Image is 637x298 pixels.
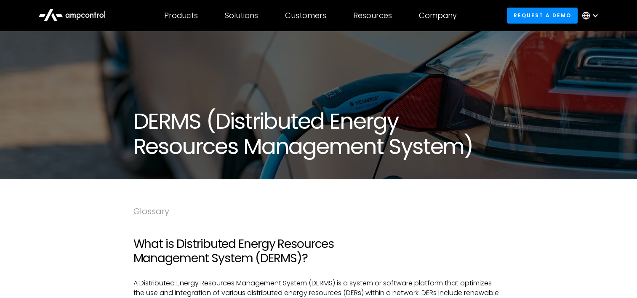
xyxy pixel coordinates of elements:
[164,11,198,20] div: Products
[353,11,392,20] div: Resources
[225,11,258,20] div: Solutions
[133,237,504,265] h2: What is Distributed Energy Resources Management System (DERMS)?
[419,11,457,20] div: Company
[285,11,326,20] div: Customers
[133,109,504,159] h1: DERMS (Distributed Energy Resources Management System)
[133,206,504,216] div: Glossary
[507,8,578,23] a: Request a demo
